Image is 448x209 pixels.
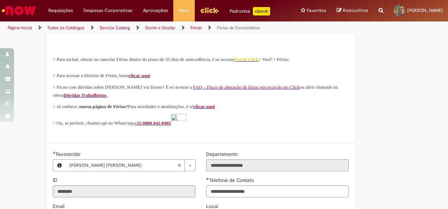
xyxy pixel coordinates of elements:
[53,160,66,171] button: Favorecido, Visualizar este registro Michelle Bruna Brandino Martins
[145,25,175,31] a: Gente e Gestão
[53,104,215,109] span: > Já conhece a Para novidades e atualizações, é só
[230,7,270,15] div: Padroniza
[53,177,59,184] label: Somente leitura - ID
[234,57,259,62] span: Portal Click
[206,159,349,171] input: Departamento
[200,5,219,15] img: click_logo_yellow_360x200.png
[56,151,82,157] span: Necessários - Favorecido
[337,7,368,14] a: Rascunhos
[8,25,32,31] a: Página inicial
[53,185,195,197] input: ID
[179,7,189,14] span: More
[80,104,128,109] strong: nossa página de Férias?
[66,160,195,171] a: [PERSON_NAME] [PERSON_NAME]Limpar campo Favorecido
[307,7,326,14] span: Favoritos
[209,177,255,183] span: Telefone de Contato
[171,114,186,133] img: sys_attachment.do
[134,120,171,126] span: +55 0800 042 0403
[5,21,293,34] ul: Trilhas de página
[83,7,132,14] span: Despesas Corporativas
[106,93,107,98] span: .
[1,4,37,18] img: ServiceNow
[53,177,59,183] span: Somente leitura - ID
[129,73,150,78] a: clicar aqui
[69,160,178,171] span: [PERSON_NAME] [PERSON_NAME]
[206,177,209,180] span: Obrigatório Preenchido
[98,120,134,126] span: Lupi no WhatsApp
[407,7,443,13] span: [PERSON_NAME]
[53,84,338,98] span: ou abrir chamado na oferta
[206,185,349,197] input: Telefone de Contato
[53,57,234,62] span: > Para incluir, alterar ou cancelar Férias dentro do prazo de 35 dias de antecedência, é só acessar
[100,25,130,31] a: Service Catalog
[53,120,98,126] span: > Ou, se preferir, chame
[53,84,192,90] span: > Ficou com dúvidas sobre [PERSON_NAME] via Termo? É só acessar a
[253,7,270,15] p: +GenAi
[53,57,290,78] span: > Você > Férias; > Para acessar a Diretriz de Férias, basta
[48,7,73,14] span: Requisições
[206,151,239,157] span: Somente leitura - Departamento
[64,92,107,98] a: Dúvidas Trabalhistas.
[64,93,106,98] span: Dúvidas Trabalhistas
[174,160,185,171] abbr: Limpar campo Favorecido
[53,151,56,154] span: Obrigatório Preenchido
[143,7,168,14] span: Aprovações
[194,104,215,109] a: clicar aqui
[206,151,239,158] label: Somente leitura - Departamento
[134,120,186,126] a: +55 0800 042 0403
[47,25,85,31] a: Todos os Catálogos
[193,84,300,90] a: FAQ – Fluxo de alteração de férias por exceção no Click
[343,7,368,14] span: Rascunhos
[217,25,260,31] a: Férias de Funcionários
[191,25,202,31] a: Férias
[193,84,300,90] span: FAQ – Fluxo de alteração de férias por exceção no Click
[234,56,259,62] a: Portal Click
